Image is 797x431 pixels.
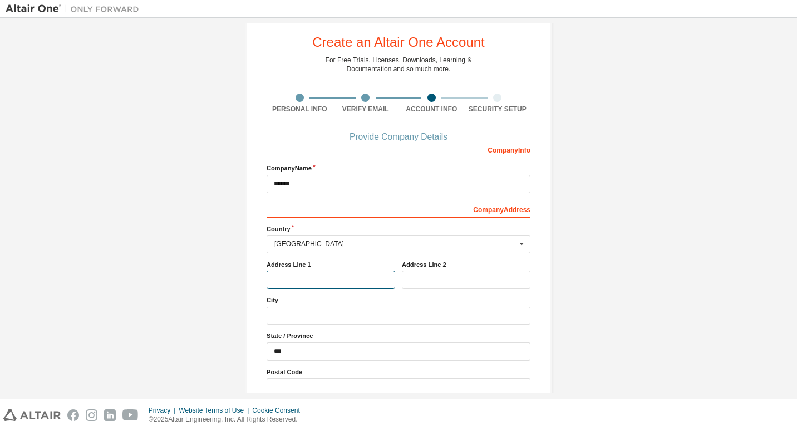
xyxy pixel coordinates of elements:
div: Cookie Consent [252,406,306,415]
div: Create an Altair One Account [312,36,485,49]
img: linkedin.svg [104,409,116,421]
div: For Free Trials, Licenses, Downloads, Learning & Documentation and so much more. [326,56,472,74]
div: Company Info [267,140,530,158]
label: City [267,296,530,305]
div: Company Address [267,200,530,218]
div: Personal Info [267,105,333,114]
label: Address Line 1 [267,260,395,269]
img: facebook.svg [67,409,79,421]
label: Address Line 2 [402,260,530,269]
img: instagram.svg [86,409,97,421]
img: altair_logo.svg [3,409,61,421]
div: [GEOGRAPHIC_DATA] [274,241,516,247]
label: State / Province [267,331,530,340]
div: Verify Email [333,105,399,114]
label: Country [267,224,530,233]
p: © 2025 Altair Engineering, Inc. All Rights Reserved. [149,415,307,424]
label: Postal Code [267,368,530,376]
div: Account Info [398,105,465,114]
div: Privacy [149,406,179,415]
img: youtube.svg [122,409,139,421]
img: Altair One [6,3,145,14]
label: Company Name [267,164,530,173]
div: Security Setup [465,105,531,114]
div: Website Terms of Use [179,406,252,415]
div: Provide Company Details [267,134,530,140]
